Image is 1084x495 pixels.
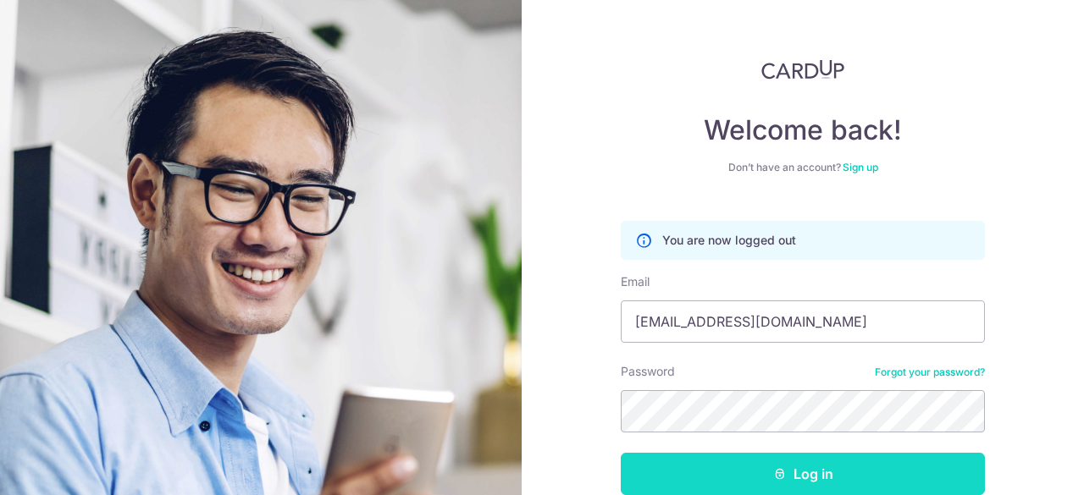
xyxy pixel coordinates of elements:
[621,453,985,495] button: Log in
[843,161,878,173] a: Sign up
[761,59,844,80] img: CardUp Logo
[621,161,985,174] div: Don’t have an account?
[621,113,985,147] h4: Welcome back!
[621,300,985,343] input: Enter your Email
[621,273,650,290] label: Email
[875,366,985,379] a: Forgot your password?
[621,363,675,380] label: Password
[662,232,796,249] p: You are now logged out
